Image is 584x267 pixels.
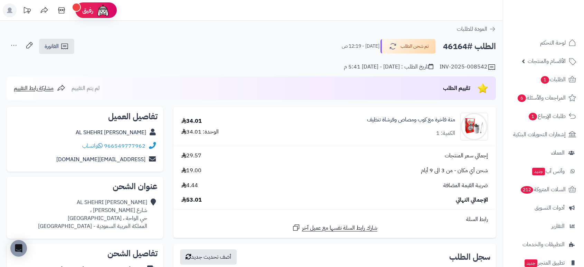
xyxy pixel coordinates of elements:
span: 6 [518,94,526,102]
span: جديد [525,259,537,267]
span: 1 [541,76,549,84]
span: 53.01 [181,196,202,204]
span: مشاركة رابط التقييم [14,84,54,92]
span: التطبيقات والخدمات [522,240,565,249]
span: الأقسام والمنتجات [528,56,566,66]
span: لم يتم التقييم [72,84,100,92]
span: شارك رابط السلة نفسها مع عميل آخر [302,224,377,232]
a: التطبيقات والخدمات [507,236,580,253]
span: 1 [529,113,537,120]
div: 34.01 [181,117,202,125]
div: [PERSON_NAME] AL SHEHRI شارع [PERSON_NAME] ، حي الواحة ، [GEOGRAPHIC_DATA] المملكة العربية السعود... [38,199,147,230]
a: [EMAIL_ADDRESS][DOMAIN_NAME] [56,155,145,164]
div: رابط السلة [176,215,493,223]
span: وآتس آب [531,166,565,176]
a: طلبات الإرجاع1 [507,108,580,125]
span: أدوات التسويق [535,203,565,213]
span: 4.44 [181,182,198,190]
h2: الطلب #46164 [443,39,496,54]
span: الفاتورة [45,42,59,50]
a: مشاركة رابط التقييم [14,84,65,92]
div: الكمية: 1 [436,129,455,137]
a: متة فاخرة مع كوب ومصاص وفرشاة تنظيف [367,116,455,124]
span: المراجعات والأسئلة [517,93,566,103]
span: 212 [521,186,533,194]
a: [PERSON_NAME] AL SHEHRI [76,128,146,137]
a: العودة للطلبات [457,25,496,33]
span: ضريبة القيمة المضافة [443,182,488,190]
small: [DATE] - 12:19 ص [342,43,379,50]
div: تاريخ الطلب : [DATE] - [DATE] 5:41 م [344,63,433,71]
span: العودة للطلبات [457,25,487,33]
a: واتساب [82,142,103,150]
div: الوحدة: 34.01 [181,128,219,136]
span: 19.00 [181,167,201,175]
div: Open Intercom Messenger [10,240,27,257]
span: الإجمالي النهائي [456,196,488,204]
a: 966549777962 [104,142,145,150]
div: INV-2025-008542 [440,63,496,71]
img: logo-2.png [537,19,577,34]
a: لوحة التحكم [507,35,580,51]
h3: سجل الطلب [449,253,490,261]
a: الطلبات1 [507,71,580,88]
span: العملاء [551,148,565,158]
span: رفيق [82,6,93,15]
h2: تفاصيل الشحن [12,249,158,258]
span: السلات المتروكة [520,185,566,194]
a: تحديثات المنصة [18,3,36,19]
h2: عنوان الشحن [12,182,158,191]
img: ai-face.png [96,3,110,17]
span: التقارير [552,221,565,231]
span: إجمالي سعر المنتجات [445,152,488,160]
a: التقارير [507,218,580,234]
img: 1742739165-Mate%20Don%20Omar%20Bundle-90x90.jpg [461,113,488,140]
a: إشعارات التحويلات البنكية [507,126,580,143]
span: إشعارات التحويلات البنكية [513,130,566,139]
span: تقييم الطلب [443,84,470,92]
a: السلات المتروكة212 [507,181,580,198]
a: وآتس آبجديد [507,163,580,179]
span: الطلبات [540,75,566,84]
span: طلبات الإرجاع [528,111,566,121]
span: شحن أي مكان - من 3 الى 9 أيام [421,167,488,175]
button: أضف تحديث جديد [180,249,237,265]
a: شارك رابط السلة نفسها مع عميل آخر [292,223,377,232]
a: أدوات التسويق [507,200,580,216]
a: المراجعات والأسئلة6 [507,90,580,106]
span: لوحة التحكم [540,38,566,48]
button: تم شحن الطلب [380,39,436,54]
a: العملاء [507,145,580,161]
a: الفاتورة [39,39,74,54]
span: 29.57 [181,152,201,160]
h2: تفاصيل العميل [12,112,158,121]
span: جديد [532,168,545,175]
